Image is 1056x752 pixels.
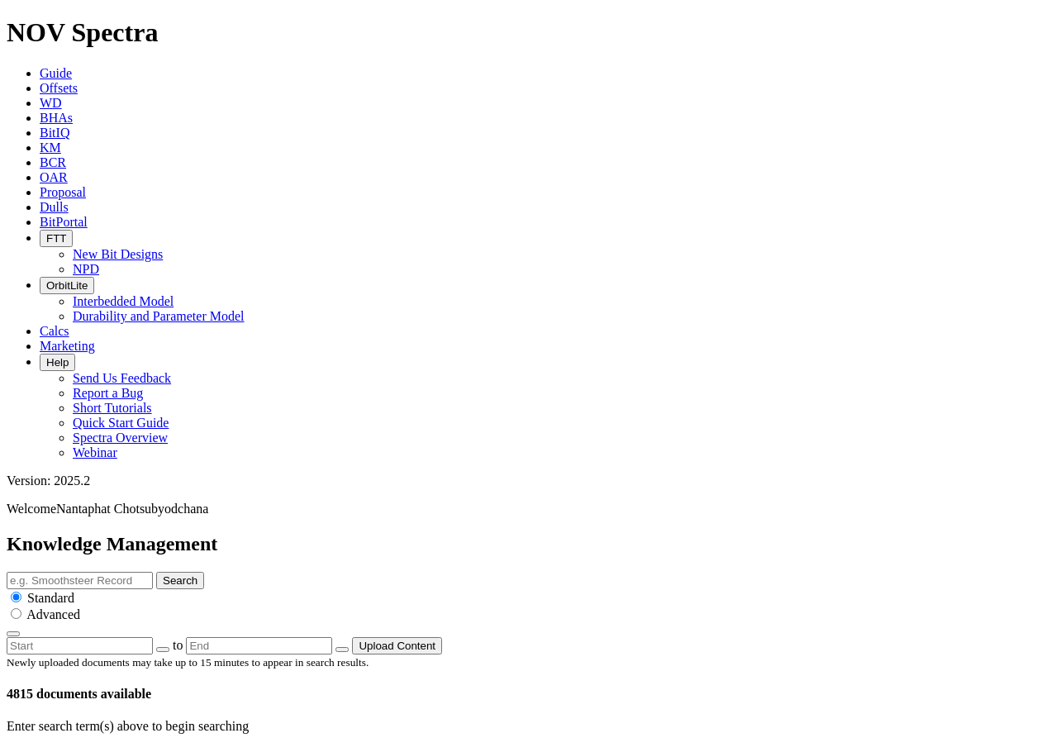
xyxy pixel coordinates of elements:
a: Short Tutorials [73,401,152,415]
span: to [173,638,183,652]
a: Calcs [40,324,69,338]
button: Help [40,354,75,371]
a: Durability and Parameter Model [73,309,245,323]
a: KM [40,140,61,155]
a: New Bit Designs [73,247,163,261]
h2: Knowledge Management [7,533,1049,555]
a: Interbedded Model [73,294,174,308]
a: Proposal [40,185,86,199]
h4: 4815 documents available [7,687,1049,702]
a: BitPortal [40,215,88,229]
p: Welcome [7,502,1049,516]
span: Help [46,356,69,369]
input: e.g. Smoothsteer Record [7,572,153,589]
a: BCR [40,155,66,169]
input: End [186,637,332,654]
h1: NOV Spectra [7,17,1049,48]
p: Enter search term(s) above to begin searching [7,719,1049,734]
input: Start [7,637,153,654]
a: BHAs [40,111,73,125]
a: Dulls [40,200,69,214]
button: Upload Content [352,637,442,654]
button: FTT [40,230,73,247]
a: Quick Start Guide [73,416,169,430]
a: Marketing [40,339,95,353]
span: FTT [46,232,66,245]
span: Standard [27,591,74,605]
small: Newly uploaded documents may take up to 15 minutes to appear in search results. [7,656,369,669]
div: Version: 2025.2 [7,474,1049,488]
a: Offsets [40,81,78,95]
a: OAR [40,170,68,184]
a: BitIQ [40,126,69,140]
span: Nantaphat Chotsubyodchana [56,502,208,516]
button: OrbitLite [40,277,94,294]
button: Search [156,572,204,589]
span: Advanced [26,607,80,621]
a: Spectra Overview [73,431,168,445]
a: Send Us Feedback [73,371,171,385]
a: Webinar [73,445,117,459]
a: Report a Bug [73,386,143,400]
a: NPD [73,262,99,276]
span: OrbitLite [46,279,88,292]
a: Guide [40,66,72,80]
a: WD [40,96,62,110]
